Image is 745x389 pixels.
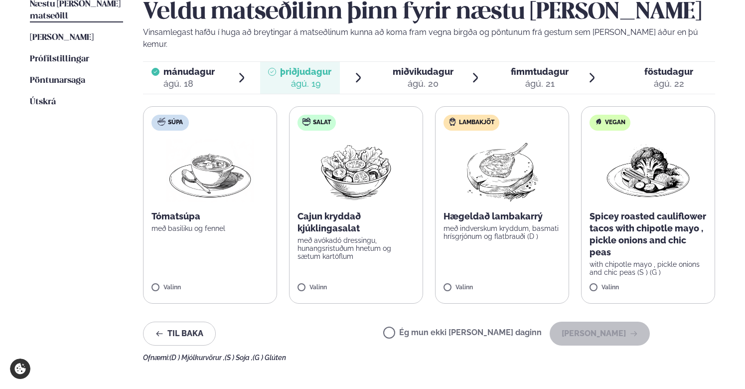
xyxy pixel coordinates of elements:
[312,139,400,202] img: Salad.png
[604,139,692,202] img: Vegan.png
[298,210,415,234] p: Cajun kryddað kjúklingasalat
[30,96,56,108] a: Útskrá
[151,210,269,222] p: Tómatsúpa
[10,359,30,379] a: Cookie settings
[313,119,331,127] span: Salat
[30,32,94,44] a: [PERSON_NAME]
[448,118,456,126] img: Lamb.svg
[143,322,216,346] button: Til baka
[280,78,331,90] div: ágú. 19
[225,354,253,362] span: (S ) Soja ,
[590,210,707,258] p: Spicey roasted cauliflower tacos with chipotle mayo , pickle onions and chic peas
[163,66,215,77] span: mánudagur
[30,53,89,65] a: Prófílstillingar
[280,66,331,77] span: þriðjudagur
[511,78,569,90] div: ágú. 21
[30,98,56,106] span: Útskrá
[644,66,693,77] span: föstudagur
[30,55,89,63] span: Prófílstillingar
[253,354,286,362] span: (G ) Glúten
[595,118,602,126] img: Vegan.svg
[550,322,650,346] button: [PERSON_NAME]
[30,33,94,42] span: [PERSON_NAME]
[644,78,693,90] div: ágú. 22
[298,236,415,260] p: með avókadó dressingu, hunangsristuðum hnetum og sætum kartöflum
[168,119,183,127] span: Súpa
[169,354,225,362] span: (D ) Mjólkurvörur ,
[143,354,715,362] div: Ofnæmi:
[590,260,707,276] p: with chipotle mayo , pickle onions and chic peas (S ) (G )
[157,118,165,126] img: soup.svg
[444,210,561,222] p: Hægeldað lambakarrý
[393,78,453,90] div: ágú. 20
[302,118,310,126] img: salad.svg
[605,119,625,127] span: Vegan
[459,119,494,127] span: Lambakjöt
[393,66,453,77] span: miðvikudagur
[166,139,254,202] img: Soup.png
[458,139,546,202] img: Lamb-Meat.png
[151,224,269,232] p: með basiliku og fennel
[444,224,561,240] p: með indverskum kryddum, basmati hrísgrjónum og flatbrauði (D )
[30,76,85,85] span: Pöntunarsaga
[511,66,569,77] span: fimmtudagur
[163,78,215,90] div: ágú. 18
[30,75,85,87] a: Pöntunarsaga
[143,26,715,50] p: Vinsamlegast hafðu í huga að breytingar á matseðlinum kunna að koma fram vegna birgða og pöntunum...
